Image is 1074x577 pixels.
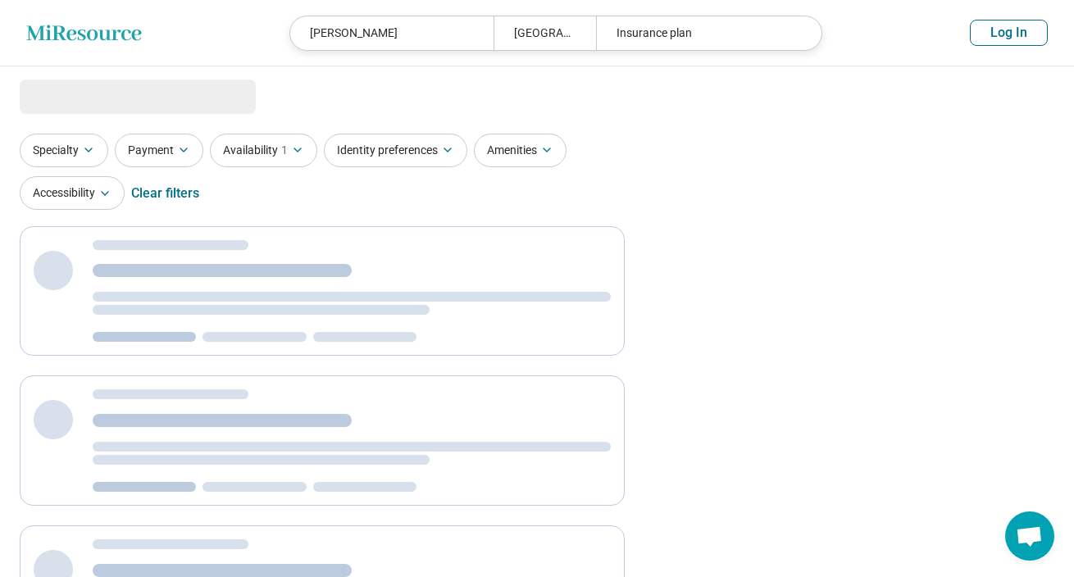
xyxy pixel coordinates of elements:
[970,20,1048,46] button: Log In
[131,174,199,213] div: Clear filters
[324,134,467,167] button: Identity preferences
[281,142,288,159] span: 1
[210,134,317,167] button: Availability1
[20,80,157,112] span: Loading...
[20,176,125,210] button: Accessibility
[115,134,203,167] button: Payment
[494,16,595,50] div: [GEOGRAPHIC_DATA], [GEOGRAPHIC_DATA]
[596,16,799,50] div: Insurance plan
[290,16,494,50] div: [PERSON_NAME]
[1005,511,1054,561] div: Open chat
[474,134,567,167] button: Amenities
[20,134,108,167] button: Specialty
